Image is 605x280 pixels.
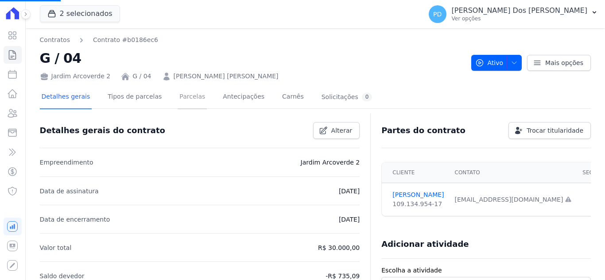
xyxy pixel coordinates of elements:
h3: Adicionar atividade [381,239,469,249]
a: Antecipações [221,86,266,109]
a: Solicitações0 [320,86,374,109]
a: Carnês [280,86,306,109]
p: [DATE] [339,214,360,225]
label: Escolha a atividade [381,266,591,275]
th: Contato [450,162,578,183]
p: Data de assinatura [40,186,99,196]
span: Ativo [475,55,504,71]
span: Alterar [331,126,353,135]
a: Detalhes gerais [40,86,92,109]
a: Contratos [40,35,70,45]
button: Ativo [471,55,522,71]
button: PD [PERSON_NAME] Dos [PERSON_NAME] Ver opções [422,2,605,27]
a: [PERSON_NAME] [392,190,444,199]
a: Parcelas [178,86,207,109]
p: [DATE] [339,186,360,196]
p: Ver opções [452,15,587,22]
div: Jardim Arcoverde 2 [40,72,111,81]
a: Alterar [313,122,360,139]
nav: Breadcrumb [40,35,158,45]
h2: G / 04 [40,48,464,68]
h3: Detalhes gerais do contrato [40,125,165,136]
div: Solicitações [322,93,372,101]
p: Valor total [40,242,72,253]
p: [PERSON_NAME] Dos [PERSON_NAME] [452,6,587,15]
a: Tipos de parcelas [106,86,163,109]
div: 109.134.954-17 [392,199,444,209]
span: PD [433,11,442,17]
p: Empreendimento [40,157,93,168]
a: Contrato #b0186ec6 [93,35,158,45]
span: Trocar titularidade [527,126,583,135]
a: G / 04 [132,72,151,81]
div: 0 [362,93,372,101]
p: Jardim Arcoverde 2 [301,157,360,168]
a: [PERSON_NAME] [PERSON_NAME] [174,72,279,81]
a: Trocar titularidade [508,122,591,139]
th: Cliente [382,162,449,183]
nav: Breadcrumb [40,35,464,45]
p: R$ 30.000,00 [318,242,360,253]
p: Data de encerramento [40,214,110,225]
div: [EMAIL_ADDRESS][DOMAIN_NAME] [455,195,572,204]
button: 2 selecionados [40,5,120,22]
span: Mais opções [545,58,583,67]
h3: Partes do contrato [381,125,465,136]
a: Mais opções [527,55,591,71]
